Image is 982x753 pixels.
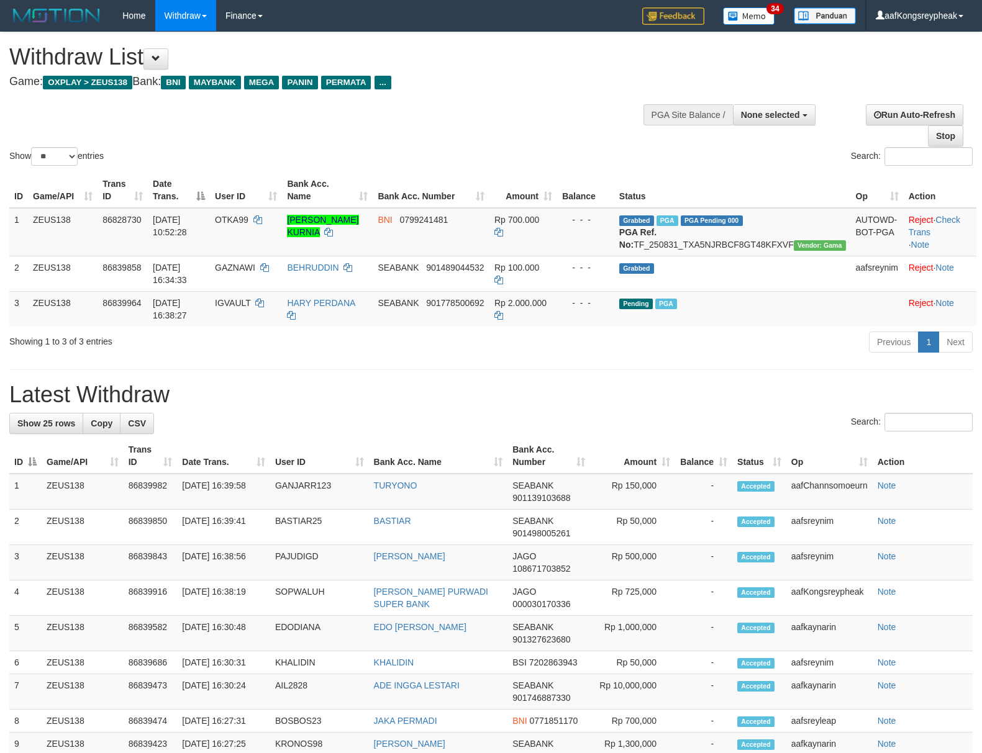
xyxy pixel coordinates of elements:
[124,674,178,710] td: 86839473
[675,580,732,616] td: -
[512,493,570,503] span: Copy 901139103688 to clipboard
[590,616,675,651] td: Rp 1,000,000
[9,510,42,545] td: 2
[851,173,904,208] th: Op: activate to sort column ascending
[794,240,846,251] span: Vendor URL: https://trx31.1velocity.biz
[270,474,369,510] td: GANJARR123
[562,214,609,226] div: - - -
[878,551,896,561] a: Note
[321,76,371,89] span: PERMATA
[851,208,904,256] td: AUTOWD-BOT-PGA
[866,104,963,125] a: Run Auto-Refresh
[42,674,124,710] td: ZEUS138
[512,739,553,749] span: SEABANK
[512,657,527,667] span: BSI
[124,616,178,651] td: 86839582
[177,616,270,651] td: [DATE] 16:30:48
[590,674,675,710] td: Rp 10,000,000
[619,227,657,250] b: PGA Ref. No:
[590,510,675,545] td: Rp 50,000
[557,173,614,208] th: Balance
[9,474,42,510] td: 1
[98,173,148,208] th: Trans ID: activate to sort column ascending
[878,716,896,726] a: Note
[177,438,270,474] th: Date Trans.: activate to sort column ascending
[494,215,539,225] span: Rp 700.000
[31,147,78,166] select: Showentries
[177,651,270,674] td: [DATE] 16:30:31
[177,710,270,733] td: [DATE] 16:27:31
[904,208,976,256] td: · ·
[590,474,675,510] td: Rp 150,000
[878,657,896,667] a: Note
[210,173,282,208] th: User ID: activate to sort column ascending
[270,710,369,733] td: BOSBOS23
[369,438,508,474] th: Bank Acc. Name: activate to sort column ascending
[215,215,248,225] span: OTKA99
[657,215,678,226] span: Marked by aafsreyleap
[675,545,732,580] td: -
[681,215,743,226] span: PGA Pending
[851,413,973,431] label: Search:
[909,298,934,308] a: Reject
[935,298,954,308] a: Note
[9,208,28,256] td: 1
[124,710,178,733] td: 86839474
[374,587,488,609] a: [PERSON_NAME] PURWADI SUPER BANK
[529,716,578,726] span: Copy 0771851170 to clipboard
[374,657,414,667] a: KHALIDIN
[42,580,124,616] td: ZEUS138
[17,418,75,428] span: Show 25 rows
[911,240,930,250] a: Note
[426,298,484,308] span: Copy 901778500692 to clipboard
[737,681,775,692] span: Accepted
[675,710,732,733] td: -
[614,208,851,256] td: TF_250831_TXA5NJRBCF8GT48KFXVF
[124,545,178,580] td: 86839843
[177,580,270,616] td: [DATE] 16:38:19
[732,438,786,474] th: Status: activate to sort column ascending
[215,263,255,273] span: GAZNAWI
[512,622,553,632] span: SEABANK
[878,587,896,597] a: Note
[270,580,369,616] td: SOPWALUH
[619,263,654,274] span: Grabbed
[124,510,178,545] td: 86839850
[270,510,369,545] td: BASTIAR25
[786,510,873,545] td: aafsreynim
[9,6,104,25] img: MOTION_logo.png
[374,739,445,749] a: [PERSON_NAME]
[9,147,104,166] label: Show entries
[869,331,919,353] a: Previous
[737,658,775,669] span: Accepted
[512,599,570,609] span: Copy 000030170336 to clipboard
[909,215,960,237] a: Check Trans
[28,256,98,291] td: ZEUS138
[507,438,590,474] th: Bank Acc. Number: activate to sort column ascending
[282,76,317,89] span: PANIN
[590,545,675,580] td: Rp 500,000
[878,480,896,490] a: Note
[9,616,42,651] td: 5
[128,418,146,428] span: CSV
[512,516,553,526] span: SEABANK
[494,298,547,308] span: Rp 2.000.000
[9,382,973,407] h1: Latest Withdraw
[9,580,42,616] td: 4
[28,208,98,256] td: ZEUS138
[737,516,775,527] span: Accepted
[148,173,210,208] th: Date Trans.: activate to sort column descending
[675,651,732,674] td: -
[590,710,675,733] td: Rp 700,000
[935,263,954,273] a: Note
[378,263,419,273] span: SEABANK
[177,510,270,545] td: [DATE] 16:39:41
[153,215,187,237] span: [DATE] 10:52:28
[909,215,934,225] a: Reject
[642,7,704,25] img: Feedback.jpg
[494,263,539,273] span: Rp 100.000
[42,438,124,474] th: Game/API: activate to sort column ascending
[619,299,653,309] span: Pending
[590,651,675,674] td: Rp 50,000
[43,76,132,89] span: OXPLAY > ZEUS138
